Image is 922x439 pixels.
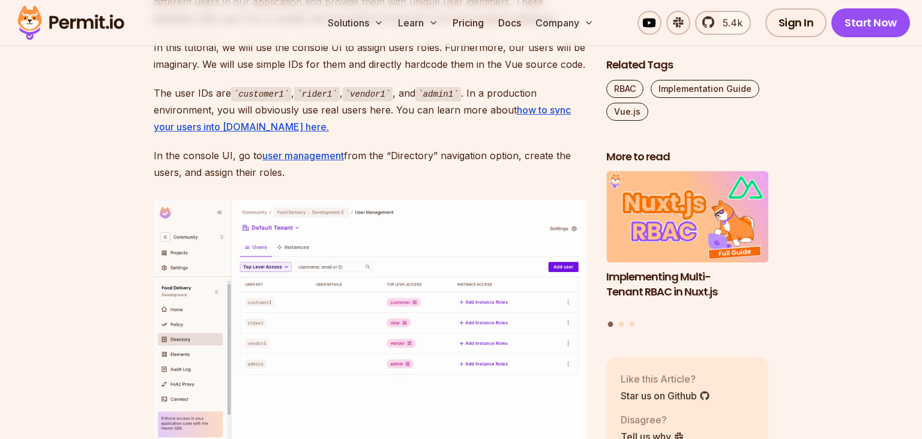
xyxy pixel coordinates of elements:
p: In the console UI, go to from the “Directory” navigation option, create the users, and assign the... [154,147,587,181]
code: vendor1 [343,87,393,101]
button: Go to slide 2 [619,322,624,327]
a: Pricing [448,11,489,35]
a: Star us on Github [621,389,710,403]
a: Implementing Multi-Tenant RBAC in Nuxt.jsImplementing Multi-Tenant RBAC in Nuxt.js [606,172,768,315]
div: Posts [606,172,768,329]
button: Go to slide 3 [630,322,634,327]
p: In this tutorial, we will use the console UI to assign users roles. Furthermore, our users will b... [154,39,587,73]
a: 5.4k [695,11,751,35]
img: Implementing Multi-Tenant RBAC in Nuxt.js [606,172,768,263]
span: 5.4k [716,16,743,30]
h2: Related Tags [606,58,768,73]
a: RBAC [606,80,643,98]
p: Like this Article? [621,372,710,386]
a: Docs [493,11,526,35]
button: Go to slide 1 [608,322,613,327]
code: rider1 [294,87,339,101]
img: Permit logo [12,2,130,43]
a: Start Now [831,8,910,37]
button: Solutions [323,11,388,35]
code: customer1 [231,87,291,101]
li: 1 of 3 [606,172,768,315]
a: Vue.js [606,103,648,121]
button: Learn [393,11,443,35]
a: user management [262,150,344,162]
code: admin1 [415,87,460,101]
p: The user IDs are , , , and . In a production environment, you will obviously use real users here.... [154,85,587,136]
button: Company [531,11,598,35]
a: Sign In [765,8,827,37]
h3: Implementing Multi-Tenant RBAC in Nuxt.js [606,270,768,300]
h2: More to read [606,150,768,165]
a: Implementation Guide [651,80,759,98]
p: Disagree? [621,413,684,427]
